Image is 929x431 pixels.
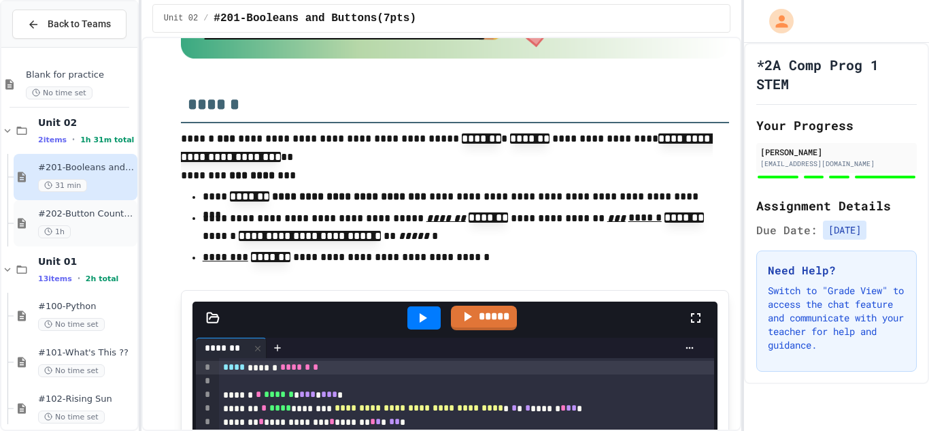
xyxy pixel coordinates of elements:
span: 2h total [86,274,119,283]
span: [DATE] [823,221,866,240]
span: #101-What's This ?? [38,347,135,359]
div: [PERSON_NAME] [760,146,913,158]
div: [EMAIL_ADDRESS][DOMAIN_NAME] [760,159,913,169]
span: Unit 02 [164,13,198,24]
button: Back to Teams [12,10,126,39]
span: Blank for practice [26,69,135,81]
span: 1h 31m total [80,135,134,144]
span: #202-Button Count(7pts) [38,208,135,220]
h2: Assignment Details [756,196,917,215]
span: 2 items [38,135,67,144]
div: My Account [755,5,797,37]
span: No time set [38,411,105,424]
span: 13 items [38,274,72,283]
span: 1h [38,225,71,238]
span: • [78,273,80,284]
h3: Need Help? [768,262,905,278]
span: No time set [26,86,92,99]
span: No time set [38,318,105,331]
span: #201-Booleans and Buttons(7pts) [214,10,416,27]
span: #102-Rising Sun [38,394,135,405]
span: No time set [38,364,105,377]
span: • [72,134,75,145]
h2: Your Progress [756,116,917,135]
span: Back to Teams [48,17,111,31]
span: #100-Python [38,301,135,313]
span: Unit 01 [38,255,135,268]
span: / [203,13,208,24]
h1: *2A Comp Prog 1 STEM [756,55,917,93]
span: Due Date: [756,222,817,238]
span: #201-Booleans and Buttons(7pts) [38,162,135,174]
p: Switch to "Grade View" to access the chat feature and communicate with your teacher for help and ... [768,284,905,352]
span: Unit 02 [38,116,135,129]
span: 31 min [38,179,87,192]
